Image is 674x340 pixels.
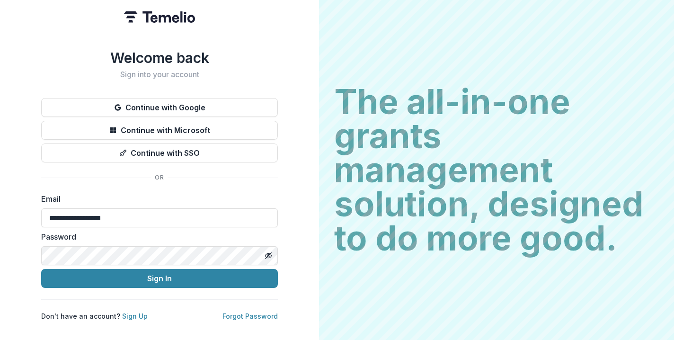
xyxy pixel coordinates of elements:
[41,193,272,205] label: Email
[41,49,278,66] h1: Welcome back
[41,98,278,117] button: Continue with Google
[41,231,272,242] label: Password
[122,312,148,320] a: Sign Up
[41,121,278,140] button: Continue with Microsoft
[41,70,278,79] h2: Sign into your account
[261,248,276,263] button: Toggle password visibility
[124,11,195,23] img: Temelio
[41,269,278,288] button: Sign In
[41,311,148,321] p: Don't have an account?
[222,312,278,320] a: Forgot Password
[41,143,278,162] button: Continue with SSO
